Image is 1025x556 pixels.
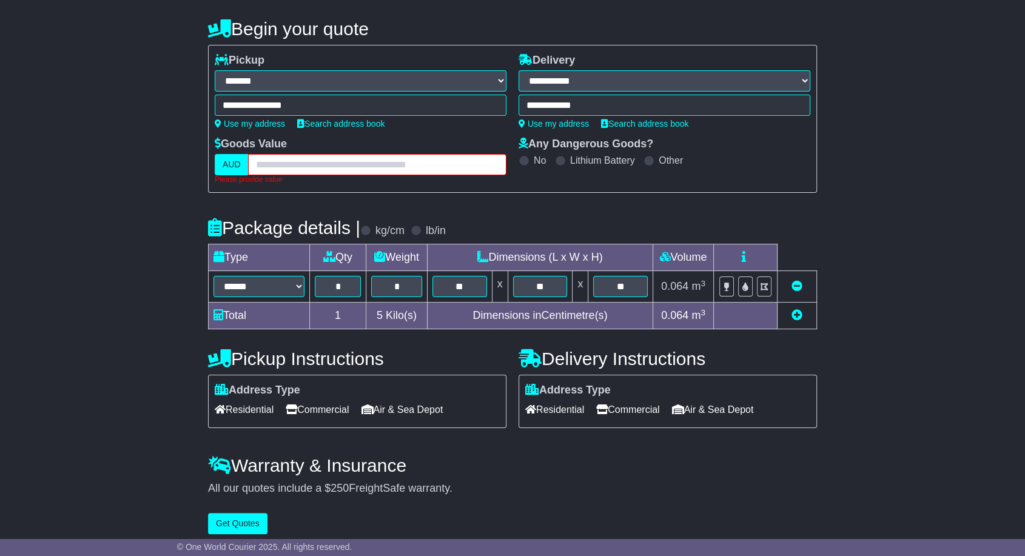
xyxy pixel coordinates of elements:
span: 0.064 [661,280,688,292]
h4: Pickup Instructions [208,349,506,369]
sup: 3 [701,308,705,317]
td: Volume [653,244,713,271]
label: Pickup [215,54,264,67]
span: Air & Sea Depot [361,400,443,419]
span: Commercial [596,400,659,419]
span: © One World Courier 2025. All rights reserved. [177,542,352,552]
a: Use my address [519,119,589,129]
label: Delivery [519,54,575,67]
span: Residential [215,400,274,419]
label: lb/in [426,224,446,238]
td: x [492,271,508,303]
span: 250 [331,482,349,494]
h4: Warranty & Insurance [208,455,817,475]
td: Weight [366,244,428,271]
td: Dimensions in Centimetre(s) [427,303,653,329]
label: Any Dangerous Goods? [519,138,653,151]
span: m [691,309,705,321]
button: Get Quotes [208,513,267,534]
span: Commercial [286,400,349,419]
label: kg/cm [375,224,405,238]
td: x [573,271,588,303]
td: Qty [310,244,366,271]
span: Residential [525,400,584,419]
span: 0.064 [661,309,688,321]
td: Dimensions (L x W x H) [427,244,653,271]
a: Remove this item [791,280,802,292]
h4: Delivery Instructions [519,349,817,369]
span: m [691,280,705,292]
a: Add new item [791,309,802,321]
h4: Begin your quote [208,19,817,39]
a: Search address book [601,119,688,129]
td: Kilo(s) [366,303,428,329]
a: Use my address [215,119,285,129]
h4: Package details | [208,218,360,238]
label: Address Type [525,384,611,397]
span: 5 [377,309,383,321]
sup: 3 [701,279,705,288]
label: No [534,155,546,166]
a: Search address book [297,119,385,129]
div: Please provide value [215,175,506,184]
div: All our quotes include a $ FreightSafe warranty. [208,482,817,495]
td: Type [209,244,310,271]
label: Other [659,155,683,166]
label: Address Type [215,384,300,397]
label: Lithium Battery [570,155,635,166]
td: 1 [310,303,366,329]
label: Goods Value [215,138,287,151]
label: AUD [215,154,249,175]
td: Total [209,303,310,329]
span: Air & Sea Depot [672,400,754,419]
